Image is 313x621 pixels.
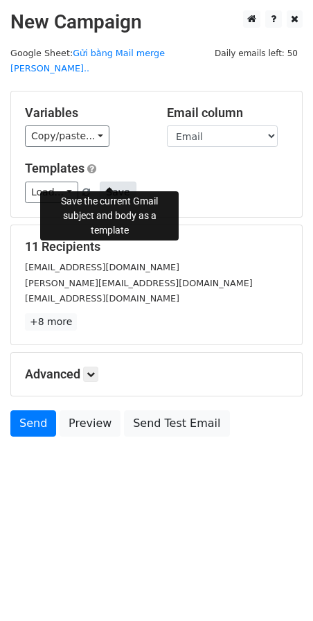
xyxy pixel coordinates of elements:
a: Load... [25,182,78,203]
small: [EMAIL_ADDRESS][DOMAIN_NAME] [25,262,179,272]
button: Save [100,182,136,203]
h5: Email column [167,105,288,121]
small: [PERSON_NAME][EMAIL_ADDRESS][DOMAIN_NAME] [25,278,253,288]
a: Preview [60,410,120,437]
h5: Variables [25,105,146,121]
a: Daily emails left: 50 [210,48,303,58]
a: +8 more [25,313,77,331]
iframe: Chat Widget [244,554,313,621]
a: Templates [25,161,84,175]
h5: 11 Recipients [25,239,288,254]
small: Google Sheet: [10,48,165,74]
span: Daily emails left: 50 [210,46,303,61]
div: Save the current Gmail subject and body as a template [40,191,179,240]
a: Send [10,410,56,437]
a: Send Test Email [124,410,229,437]
small: [EMAIL_ADDRESS][DOMAIN_NAME] [25,293,179,304]
h2: New Campaign [10,10,303,34]
a: Copy/paste... [25,125,109,147]
a: Gửi bằng Mail merge [PERSON_NAME].. [10,48,165,74]
h5: Advanced [25,367,288,382]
